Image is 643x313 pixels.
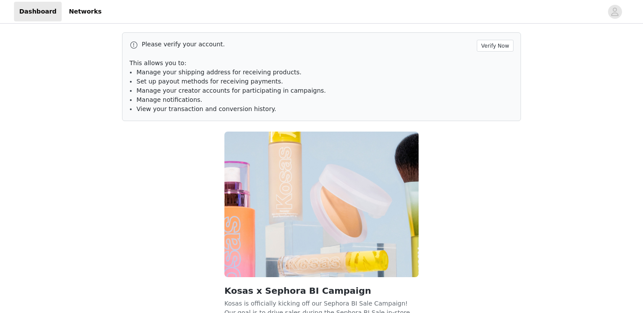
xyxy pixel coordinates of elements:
span: Manage your shipping address for receiving products. [136,69,301,76]
p: This allows you to: [129,59,514,68]
a: Dashboard [14,2,62,21]
img: Kosas [224,132,419,277]
div: avatar [611,5,619,19]
span: Manage your creator accounts for participating in campaigns. [136,87,326,94]
span: View your transaction and conversion history. [136,105,276,112]
a: Networks [63,2,107,21]
span: Manage notifications. [136,96,203,103]
p: Please verify your account. [142,40,473,49]
span: Set up payout methods for receiving payments. [136,78,283,85]
h2: Kosas x Sephora BI Campaign [224,284,419,297]
button: Verify Now [477,40,514,52]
